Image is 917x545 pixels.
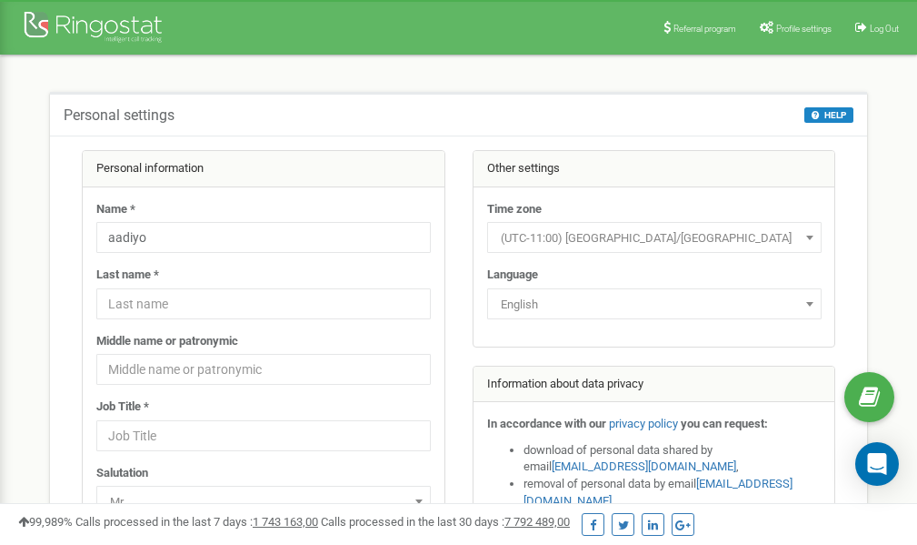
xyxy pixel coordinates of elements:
span: English [493,292,815,318]
div: Open Intercom Messenger [855,442,899,486]
strong: In accordance with our [487,417,606,430]
input: Name [96,222,431,253]
span: Mr. [96,486,431,517]
span: Calls processed in the last 7 days : [75,515,318,529]
li: download of personal data shared by email , [523,442,822,476]
h5: Personal settings [64,107,174,124]
label: Name * [96,201,135,218]
div: Information about data privacy [473,367,835,403]
li: removal of personal data by email , [523,476,822,510]
a: privacy policy [609,417,678,430]
label: Salutation [96,465,148,482]
input: Last name [96,288,431,319]
div: Other settings [473,151,835,187]
label: Middle name or patronymic [96,333,238,350]
div: Personal information [83,151,444,187]
input: Job Title [96,420,431,451]
span: Referral program [673,24,736,34]
a: [EMAIL_ADDRESS][DOMAIN_NAME] [552,459,736,473]
span: (UTC-11:00) Pacific/Midway [487,222,822,253]
span: English [487,288,822,319]
label: Time zone [487,201,542,218]
label: Last name * [96,267,159,284]
span: 99,989% [18,515,73,529]
span: Log Out [870,24,899,34]
button: HELP [804,107,853,123]
span: Calls processed in the last 30 days : [321,515,570,529]
label: Language [487,267,538,284]
label: Job Title * [96,399,149,416]
span: Mr. [103,489,424,515]
strong: you can request: [681,417,768,430]
span: Profile settings [776,24,832,34]
u: 7 792 489,00 [504,515,570,529]
span: (UTC-11:00) Pacific/Midway [493,226,815,251]
input: Middle name or patronymic [96,354,431,385]
u: 1 743 163,00 [253,515,318,529]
